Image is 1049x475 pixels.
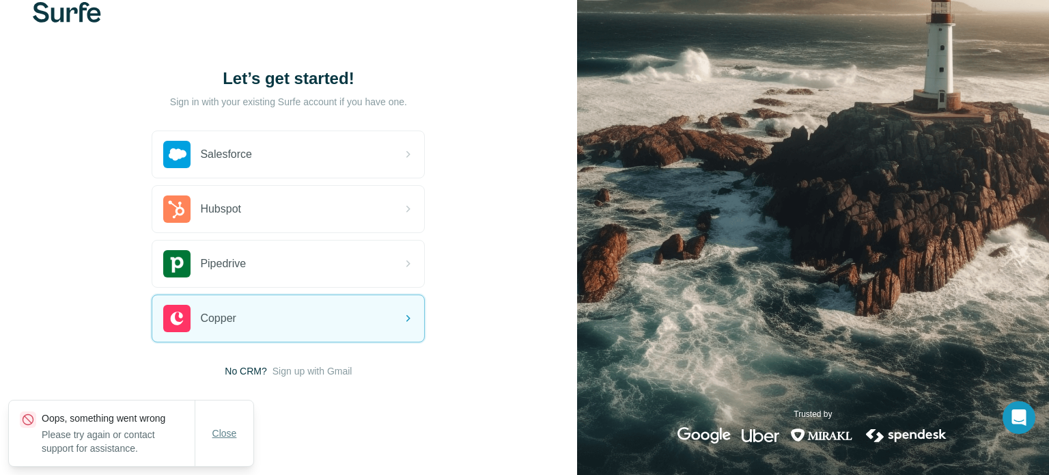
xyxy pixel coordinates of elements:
[42,428,195,455] p: Please try again or contact support for assistance.
[33,2,101,23] img: Surfe's logo
[200,256,246,272] span: Pipedrive
[170,95,407,109] p: Sign in with your existing Surfe account if you have one.
[200,201,241,217] span: Hubspot
[794,408,832,420] p: Trusted by
[200,146,252,163] span: Salesforce
[200,310,236,327] span: Copper
[864,427,949,444] img: spendesk's logo
[163,305,191,332] img: copper's logo
[203,421,247,446] button: Close
[163,141,191,168] img: salesforce's logo
[790,427,853,444] img: mirakl's logo
[152,68,425,90] h1: Let’s get started!
[1003,401,1035,434] div: Open Intercom Messenger
[225,364,266,378] span: No CRM?
[742,427,779,444] img: uber's logo
[272,364,352,378] button: Sign up with Gmail
[163,195,191,223] img: hubspot's logo
[163,250,191,277] img: pipedrive's logo
[42,411,195,425] p: Oops, something went wrong
[212,426,237,440] span: Close
[677,427,731,444] img: google's logo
